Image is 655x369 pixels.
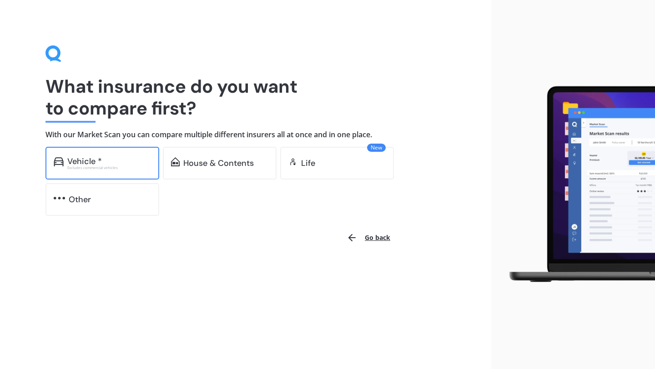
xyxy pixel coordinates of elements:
[341,227,396,249] button: Go back
[367,144,386,152] span: New
[45,130,446,140] h4: With our Market Scan you can compare multiple different insurers all at once and in one place.
[171,157,180,166] img: home-and-contents.b802091223b8502ef2dd.svg
[54,157,64,166] img: car.f15378c7a67c060ca3f3.svg
[301,159,315,168] div: Life
[499,82,655,287] img: laptop.webp
[67,157,102,166] div: Vehicle *
[45,75,446,119] h1: What insurance do you want to compare first?
[183,159,254,168] div: House & Contents
[54,194,65,203] img: other.81dba5aafe580aa69f38.svg
[67,166,151,170] div: Excludes commercial vehicles
[69,195,91,204] div: Other
[288,157,297,166] img: life.f720d6a2d7cdcd3ad642.svg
